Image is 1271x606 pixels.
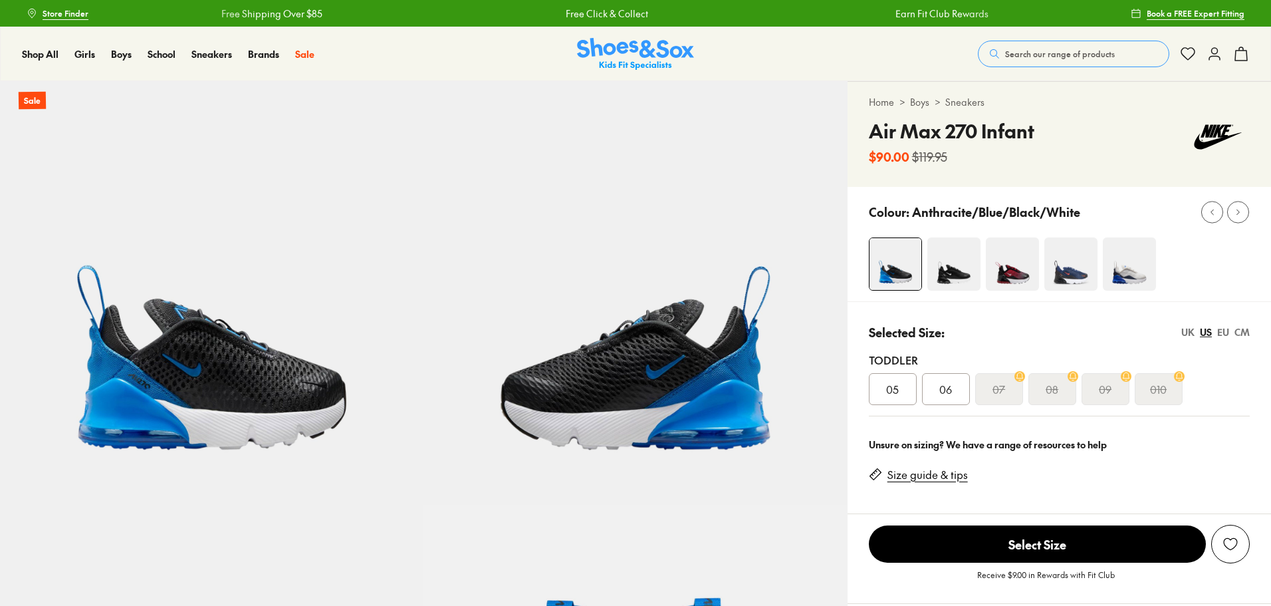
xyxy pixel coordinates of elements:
a: Boys [910,95,929,109]
button: Add to Wishlist [1211,525,1250,563]
div: > > [869,95,1250,109]
a: Shoes & Sox [577,38,694,71]
s: 09 [1099,381,1111,397]
img: 4-543284_1 [1103,237,1156,291]
a: Brands [248,47,279,61]
button: Search our range of products [978,41,1169,67]
a: Sneakers [191,47,232,61]
p: Selected Size: [869,323,945,341]
s: 07 [992,381,1005,397]
p: Sale [19,92,46,110]
a: Book a FREE Expert Fitting [1131,1,1244,25]
a: Sneakers [945,95,984,109]
a: Sale [295,47,314,61]
a: School [148,47,175,61]
h4: Air Max 270 Infant [869,117,1034,145]
s: $119.95 [912,148,947,166]
a: Girls [74,47,95,61]
img: 4-553320_1 [986,237,1039,291]
span: Store Finder [43,7,88,19]
s: 08 [1046,381,1058,397]
p: Receive $9.00 in Rewards with Fit Club [977,569,1115,593]
img: 4-453156_1 [927,237,981,291]
span: Book a FREE Expert Fitting [1147,7,1244,19]
img: 5-493714_1 [423,81,847,505]
p: Anthracite/Blue/Black/White [912,203,1080,221]
p: Colour: [869,203,909,221]
b: $90.00 [869,148,909,166]
img: 4-493713_1 [869,238,921,290]
button: Select Size [869,525,1206,563]
div: Unsure on sizing? We have a range of resources to help [869,438,1250,452]
img: SNS_Logo_Responsive.svg [577,38,694,71]
a: Boys [111,47,132,61]
div: Toddler [869,352,1250,368]
a: Free Shipping Over $85 [221,7,322,21]
a: Home [869,95,894,109]
div: CM [1234,325,1250,339]
a: Size guide & tips [887,468,968,482]
a: Free Click & Collect [565,7,647,21]
a: Store Finder [27,1,88,25]
div: UK [1181,325,1195,339]
s: 010 [1150,381,1167,397]
img: 4-478599_1 [1044,237,1098,291]
a: Earn Fit Club Rewards [895,7,988,21]
span: 06 [939,381,952,397]
img: Vendor logo [1186,117,1250,157]
span: 05 [886,381,899,397]
div: US [1200,325,1212,339]
a: Shop All [22,47,58,61]
span: Search our range of products [1005,48,1115,60]
div: EU [1217,325,1229,339]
